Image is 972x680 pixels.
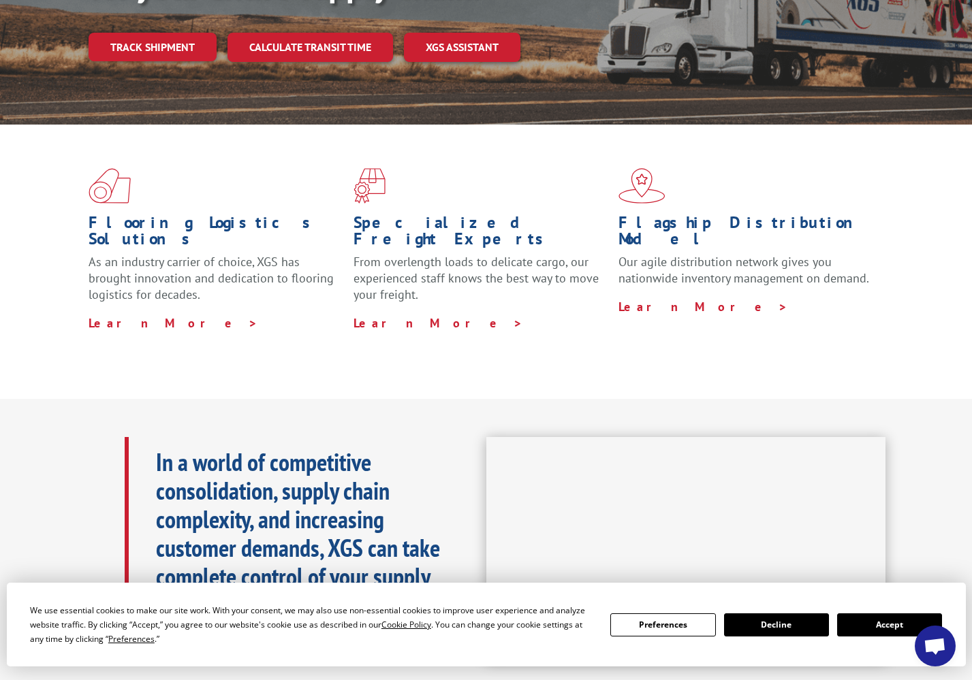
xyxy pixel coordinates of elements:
[354,214,608,254] h1: Specialized Freight Experts
[156,446,440,649] b: In a world of competitive consolidation, supply chain complexity, and increasing customer demands...
[354,168,386,204] img: xgs-icon-focused-on-flooring-red
[724,613,829,636] button: Decline
[108,633,155,645] span: Preferences
[228,33,393,62] a: Calculate transit time
[381,619,431,630] span: Cookie Policy
[354,315,523,331] a: Learn More >
[354,254,608,314] p: From overlength loads to delicate cargo, our experienced staff knows the best way to move your fr...
[618,214,873,254] h1: Flagship Distribution Model
[404,33,520,62] a: XGS ASSISTANT
[610,613,715,636] button: Preferences
[89,214,343,254] h1: Flooring Logistics Solutions
[486,437,886,662] iframe: XGS Logistics Solutions
[89,315,258,331] a: Learn More >
[618,254,869,286] span: Our agile distribution network gives you nationwide inventory management on demand.
[89,33,217,61] a: Track shipment
[618,168,665,204] img: xgs-icon-flagship-distribution-model-red
[7,583,966,666] div: Cookie Consent Prompt
[618,299,788,314] a: Learn More >
[915,626,956,666] div: Open chat
[30,603,594,646] div: We use essential cookies to make our site work. With your consent, we may also use non-essential ...
[837,613,942,636] button: Accept
[89,168,131,204] img: xgs-icon-total-supply-chain-intelligence-red
[89,254,334,302] span: As an industry carrier of choice, XGS has brought innovation and dedication to flooring logistics...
